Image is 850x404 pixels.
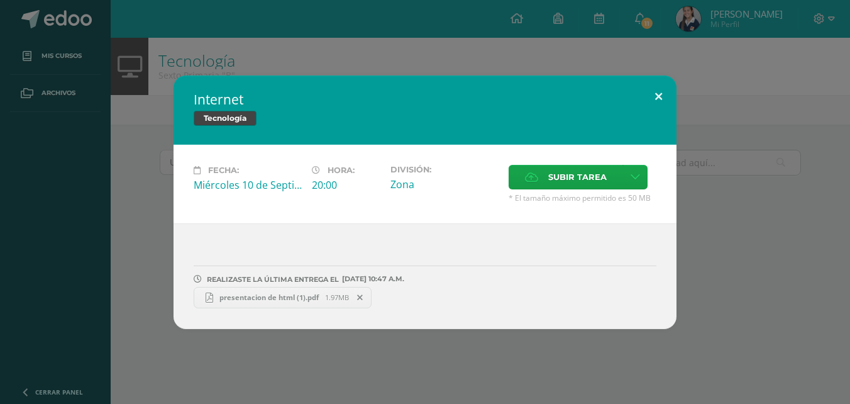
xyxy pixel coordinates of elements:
span: Subir tarea [548,166,607,189]
span: Hora: [328,166,355,175]
span: * El tamaño máximo permitido es 50 MB [509,193,656,203]
span: presentacion de html (1).pdf [213,293,325,302]
a: presentacion de html (1).pdf 1.97MB [194,287,372,308]
div: Zona [390,177,499,191]
span: Tecnología [194,111,257,126]
span: Remover entrega [350,291,371,305]
div: 20:00 [312,178,380,192]
button: Close (Esc) [641,76,676,118]
span: [DATE] 10:47 A.M. [339,279,404,279]
span: 1.97MB [325,293,349,302]
label: División: [390,165,499,174]
span: Fecha: [208,166,239,175]
div: Miércoles 10 de Septiembre [194,178,302,192]
h2: Internet [194,91,656,108]
span: REALIZASTE LA ÚLTIMA ENTREGA EL [207,275,339,284]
